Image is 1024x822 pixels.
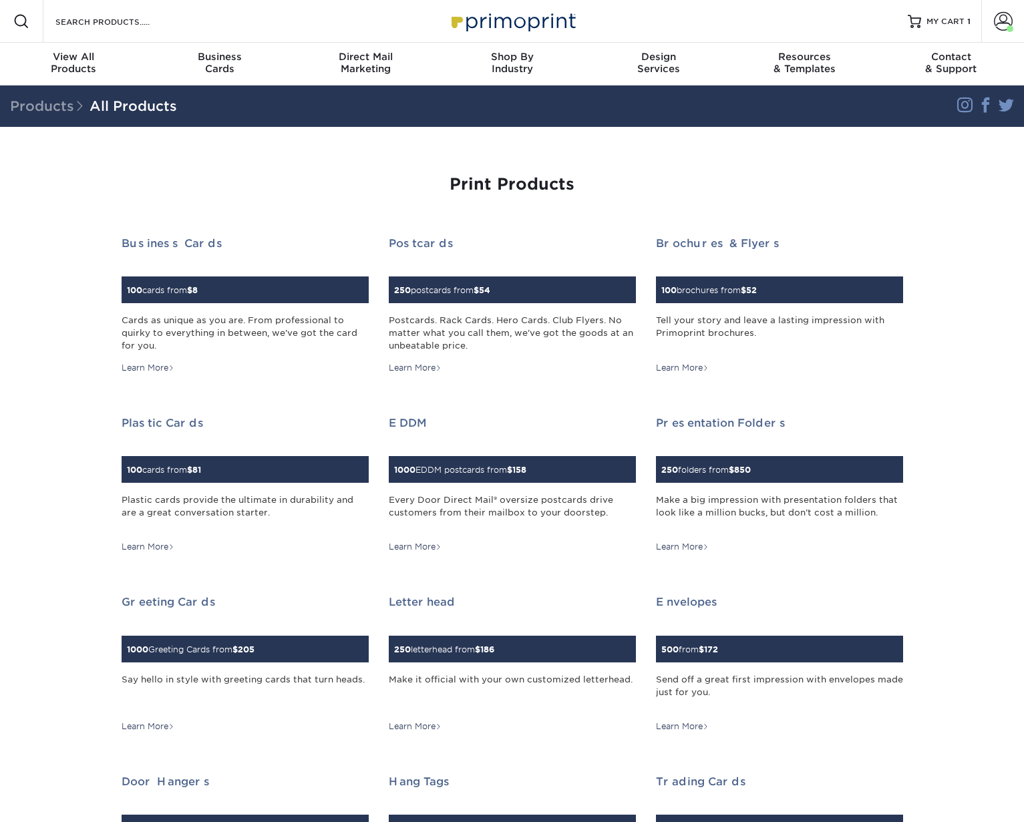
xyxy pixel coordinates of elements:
[389,314,636,353] div: Postcards. Rack Cards. Hero Cards. Club Flyers. No matter what you call them, we've got the goods...
[389,673,636,712] div: Make it official with your own customized letterhead.
[656,493,903,532] div: Make a big impression with presentation folders that look like a million bucks, but don't cost a ...
[474,285,479,295] span: $
[394,644,494,654] small: letterhead from
[127,644,254,654] small: Greeting Cards from
[878,43,1024,85] a: Contact& Support
[656,541,709,553] div: Learn More
[479,285,490,295] span: 54
[293,51,439,75] div: Marketing
[127,465,142,475] span: 100
[656,417,903,554] a: Presentation Folders 250folders from$850 Make a big impression with presentation folders that loo...
[146,43,293,85] a: BusinessCards
[389,417,636,554] a: EDDM 1000EDDM postcards from$158 Every Door Direct Mail® oversize postcards drive customers from ...
[127,465,201,475] small: cards from
[585,51,731,63] span: Design
[122,596,369,608] h2: Greeting Cards
[656,775,903,788] h2: Trading Cards
[293,43,439,85] a: Direct MailMarketing
[146,51,293,75] div: Cards
[439,51,585,75] div: Industry
[656,673,903,712] div: Send off a great first impression with envelopes made just for you.
[122,417,369,554] a: Plastic Cards 100cards from$81 Plastic cards provide the ultimate in durability and are a great c...
[122,237,369,374] a: Business Cards 100cards from$8 Cards as unique as you are. From professional to quirky to everyth...
[475,644,480,654] span: $
[394,644,411,654] span: 250
[127,285,198,295] small: cards from
[446,7,579,35] img: Primoprint
[122,541,174,553] div: Learn More
[54,13,184,29] input: SEARCH PRODUCTS.....
[389,237,636,374] a: Postcards 250postcards from$54 Postcards. Rack Cards. Hero Cards. Club Flyers. No matter what you...
[656,596,903,733] a: Envelopes 500from$172 Send off a great first impression with envelopes made just for you. Learn More
[512,465,526,475] span: 158
[122,673,369,712] div: Say hello in style with greeting cards that turn heads.
[122,362,174,374] div: Learn More
[661,644,679,654] span: 500
[661,644,718,654] small: from
[122,417,369,429] h2: Plastic Cards
[389,417,636,429] h2: EDDM
[122,314,369,353] div: Cards as unique as you are. From professional to quirky to everything in between, we've got the c...
[122,237,369,250] h2: Business Cards
[656,596,903,608] h2: Envelopes
[656,417,903,429] h2: Presentation Folders
[187,285,192,295] span: $
[122,721,174,733] div: Learn More
[238,644,254,654] span: 205
[394,285,411,295] span: 250
[394,285,490,295] small: postcards from
[734,465,751,475] span: 850
[656,628,657,628] img: Envelopes
[293,51,439,63] span: Direct Mail
[507,465,512,475] span: $
[656,721,709,733] div: Learn More
[439,51,585,63] span: Shop By
[127,285,142,295] span: 100
[585,43,731,85] a: DesignServices
[439,43,585,85] a: Shop ByIndustry
[741,285,746,295] span: $
[878,51,1024,63] span: Contact
[731,43,878,85] a: Resources& Templates
[656,237,903,250] h2: Brochures & Flyers
[585,51,731,75] div: Services
[731,51,878,75] div: & Templates
[746,285,757,295] span: 52
[480,644,494,654] span: 186
[389,596,636,608] h2: Letterhead
[122,493,369,532] div: Plastic cards provide the ultimate in durability and are a great conversation starter.
[661,285,757,295] small: brochures from
[656,362,709,374] div: Learn More
[389,721,442,733] div: Learn More
[394,465,526,475] small: EDDM postcards from
[122,175,903,194] h1: Print Products
[389,596,636,733] a: Letterhead 250letterhead from$186 Make it official with your own customized letterhead. Learn More
[699,644,704,654] span: $
[661,465,678,475] span: 250
[90,98,177,114] a: All Products
[389,775,636,788] h2: Hang Tags
[661,285,677,295] span: 100
[704,644,718,654] span: 172
[146,51,293,63] span: Business
[729,465,734,475] span: $
[656,237,903,374] a: Brochures & Flyers 100brochures from$52 Tell your story and leave a lasting impression with Primo...
[127,644,148,654] span: 1000
[389,237,636,250] h2: Postcards
[394,465,415,475] span: 1000
[661,465,751,475] small: folders from
[656,807,657,807] img: Trading Cards
[967,17,971,26] span: 1
[232,644,238,654] span: $
[731,51,878,63] span: Resources
[187,465,192,475] span: $
[389,493,636,532] div: Every Door Direct Mail® oversize postcards drive customers from their mailbox to your doorstep.
[656,314,903,353] div: Tell your story and leave a lasting impression with Primoprint brochures.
